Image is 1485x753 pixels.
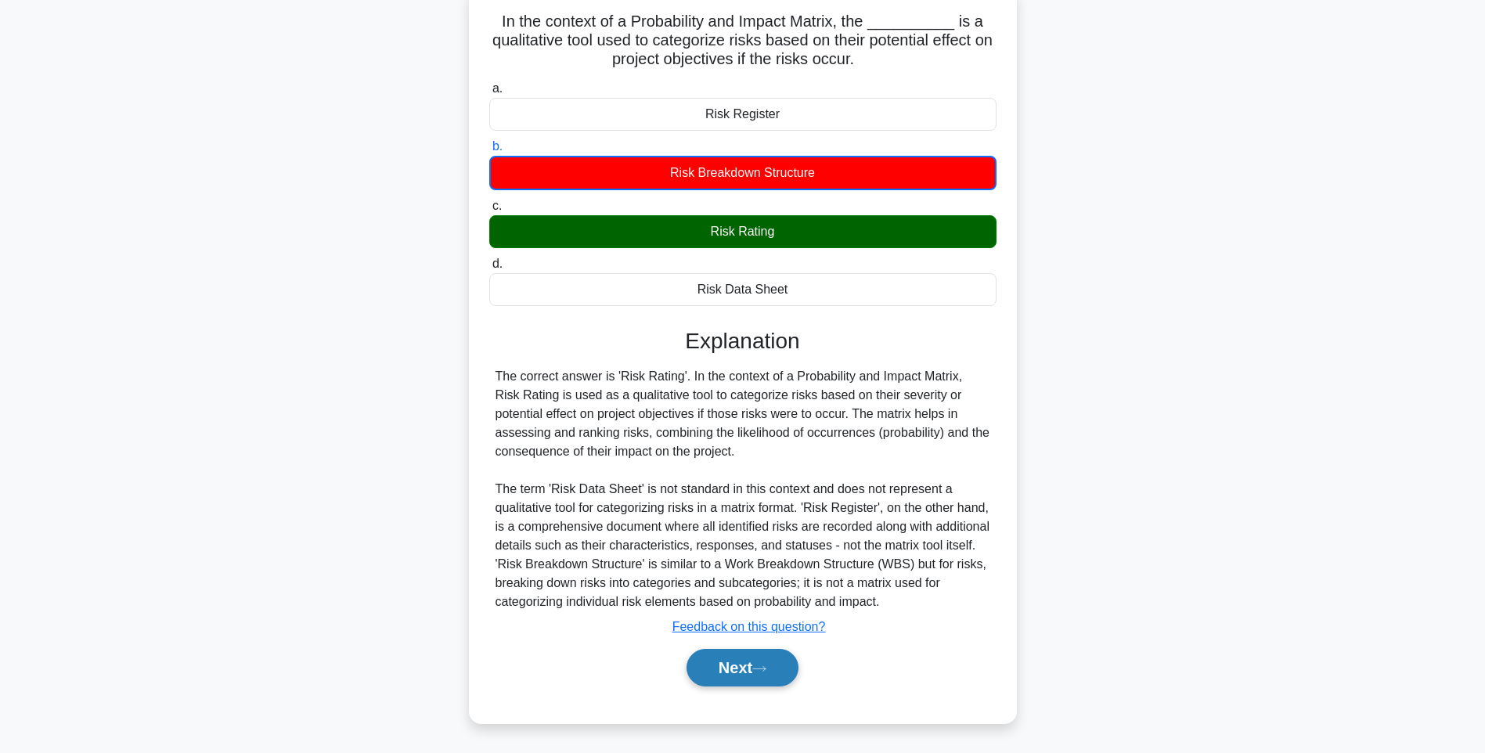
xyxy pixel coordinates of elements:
h5: In the context of a Probability and Impact Matrix, the __________ is a qualitative tool used to c... [488,12,998,70]
span: b. [492,139,503,153]
h3: Explanation [499,328,987,355]
a: Feedback on this question? [672,620,826,633]
button: Next [687,649,798,686]
div: Risk Register [489,98,997,131]
span: d. [492,257,503,270]
div: The correct answer is 'Risk Rating'. In the context of a Probability and Impact Matrix, Risk Rati... [496,367,990,611]
div: Risk Data Sheet [489,273,997,306]
span: c. [492,199,502,212]
div: Risk Rating [489,215,997,248]
span: a. [492,81,503,95]
div: Risk Breakdown Structure [489,156,997,190]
